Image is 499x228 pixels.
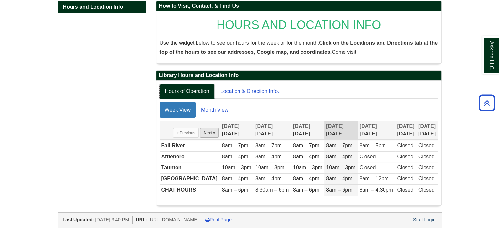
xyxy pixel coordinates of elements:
span: [DATE] [293,123,310,129]
div: Guide Pages [58,1,146,13]
span: [URL][DOMAIN_NAME] [149,217,198,222]
th: [DATE] [395,121,417,140]
span: [DATE] [359,123,377,129]
span: 8:30am – 6pm [255,187,289,193]
span: Closed [397,187,413,193]
span: 8am – 4pm [293,154,319,159]
span: Closed [418,143,435,148]
h2: Library Hours and Location Info [156,71,441,81]
th: [DATE] [220,121,254,140]
th: [DATE] [358,121,395,140]
a: Hours and Location Info [58,1,146,13]
i: Print Page [205,218,210,222]
td: Taunton [160,162,220,174]
span: Closed [397,176,413,181]
span: 8am – 4pm [222,154,248,159]
span: Closed [397,165,413,170]
span: 8am – 6pm [293,187,319,193]
span: Last Updated: [63,217,94,222]
td: CHAT HOURS [160,185,220,196]
span: Closed [359,165,376,170]
a: Staff Login [413,217,436,222]
span: Hours and Location Info [63,4,123,10]
span: URL: [136,217,147,222]
span: 8am – 7pm [222,143,248,148]
span: 8am – 4pm [326,176,352,181]
h2: How to Visit, Contact, & Find Us [156,1,441,11]
span: 8am – 6pm [222,187,248,193]
strong: Click on the Locations and Directions tab at the top of the hours to see our addresses, Google ma... [160,40,438,55]
span: [DATE] [222,123,239,129]
span: 8am – 4pm [255,176,281,181]
span: 8am – 4:30pm [359,187,393,193]
span: [DATE] [255,123,273,129]
span: 8am – 4pm [222,176,248,181]
span: Closed [418,154,435,159]
span: 10am – 3pm [293,165,322,170]
span: 8am – 4pm [255,154,281,159]
button: Next » [200,128,219,138]
td: Fall River [160,140,220,151]
th: [DATE] [324,121,358,140]
span: Closed [397,143,413,148]
span: Closed [397,154,413,159]
span: 8am – 7pm [293,143,319,148]
th: [DATE] [417,121,438,140]
span: [DATE] [326,123,343,129]
a: Hours of Operation [160,84,215,99]
span: 10am – 3pm [255,165,284,170]
button: « Previous [173,128,199,138]
a: Month View [196,102,233,118]
span: 8am – 6pm [326,187,352,193]
span: Closed [418,187,435,193]
a: Location & Direction Info... [215,84,287,99]
span: 8am – 4pm [326,154,352,159]
span: Closed [418,165,435,170]
span: [DATE] [397,123,414,129]
th: [DATE] [254,121,291,140]
a: Week View [160,102,196,118]
td: [GEOGRAPHIC_DATA] [160,174,220,185]
span: Closed [359,154,376,159]
span: 8am – 4pm [293,176,319,181]
th: [DATE] [291,121,324,140]
span: [DATE] [418,123,436,129]
span: HOURS AND LOCATION INFO [217,18,381,31]
span: 8am – 5pm [359,143,385,148]
span: 8am – 7pm [326,143,352,148]
span: 8am – 12pm [359,176,388,181]
span: 10am – 3pm [326,165,355,170]
span: 8am – 7pm [255,143,281,148]
td: Attleboro [160,151,220,162]
span: Closed [418,176,435,181]
span: [DATE] 3:40 PM [95,217,129,222]
span: 10am – 3pm [222,165,251,170]
span: Use the widget below to see our hours for the week or for the month. Come visit! [160,40,438,55]
a: Print Page [205,217,232,222]
a: Back to Top [476,98,497,107]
